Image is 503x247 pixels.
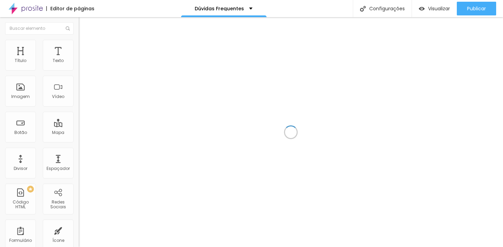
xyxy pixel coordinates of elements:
[14,130,27,135] div: Botão
[11,94,30,99] div: Imagem
[52,94,64,99] div: Vídeo
[467,6,486,11] span: Publicar
[5,22,74,35] input: Buscar elemento
[7,200,34,210] div: Código HTML
[360,6,366,12] img: Icone
[15,58,26,63] div: Título
[419,6,425,12] img: view-1.svg
[44,200,72,210] div: Redes Sociais
[53,58,64,63] div: Texto
[457,2,496,15] button: Publicar
[66,26,70,30] img: Icone
[46,6,94,11] div: Editor de páginas
[14,166,27,171] div: Divisor
[195,6,244,11] p: Dúvidas Frequentes
[47,166,70,171] div: Espaçador
[412,2,457,15] button: Visualizar
[52,130,64,135] div: Mapa
[428,6,450,11] span: Visualizar
[52,238,64,243] div: Ícone
[9,238,32,243] div: Formulário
